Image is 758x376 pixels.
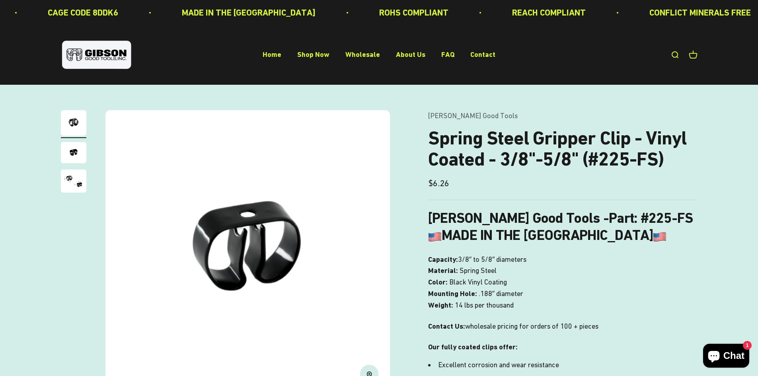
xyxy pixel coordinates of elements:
p: CONFLICT MINERALS FREE [649,6,751,19]
p: CAGE CODE 8DDK6 [48,6,118,19]
p: wholesale pricing for orders of 100 + pieces [428,321,698,332]
a: FAQ [441,51,454,59]
b: MADE IN THE [GEOGRAPHIC_DATA] [428,227,666,244]
a: About Us [396,51,425,59]
p: REACH COMPLIANT [512,6,586,19]
b: Color: [428,278,448,286]
b: Weight: [428,301,453,309]
sale-price: $6.26 [428,176,449,190]
inbox-online-store-chat: Shopify online store chat [701,344,752,370]
h1: Spring Steel Gripper Clip - Vinyl Coated - 3/8"-5/8" (#225-FS) [428,128,698,170]
p: ROHS COMPLIANT [379,6,448,19]
strong: Our fully coated clips offer: [428,343,518,351]
a: Wholesale [345,51,380,59]
b: : #225-FS [634,210,693,226]
a: Home [263,51,281,59]
img: close up of a spring steel gripper clip, tool clip, durable, secure holding, Excellent corrosion ... [61,142,86,163]
span: Part [609,210,634,226]
span: Excellent corrosion and wear resistance [438,360,559,369]
a: [PERSON_NAME] Good Tools [428,111,518,120]
b: Mounting Hole: [428,289,477,298]
b: Capacity: [428,255,458,263]
a: Contact [470,51,495,59]
b: Material: [428,266,458,275]
button: Go to item 2 [61,142,86,166]
img: close up of a spring steel gripper clip, tool clip, durable, secure holding, Excellent corrosion ... [61,169,86,193]
img: Gripper clip, made & shipped from the USA! [61,110,86,136]
button: Go to item 3 [61,169,86,195]
a: Shop Now [297,51,329,59]
b: [PERSON_NAME] Good Tools - [428,210,634,226]
button: Go to item 1 [61,110,86,138]
strong: Contact Us: [428,322,465,330]
p: 3/8″ to 5/8″ diameters Spring Steel Black Vinyl Coating .188″ diameter 14 lbs per thousand [428,254,698,311]
p: MADE IN THE [GEOGRAPHIC_DATA] [182,6,316,19]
